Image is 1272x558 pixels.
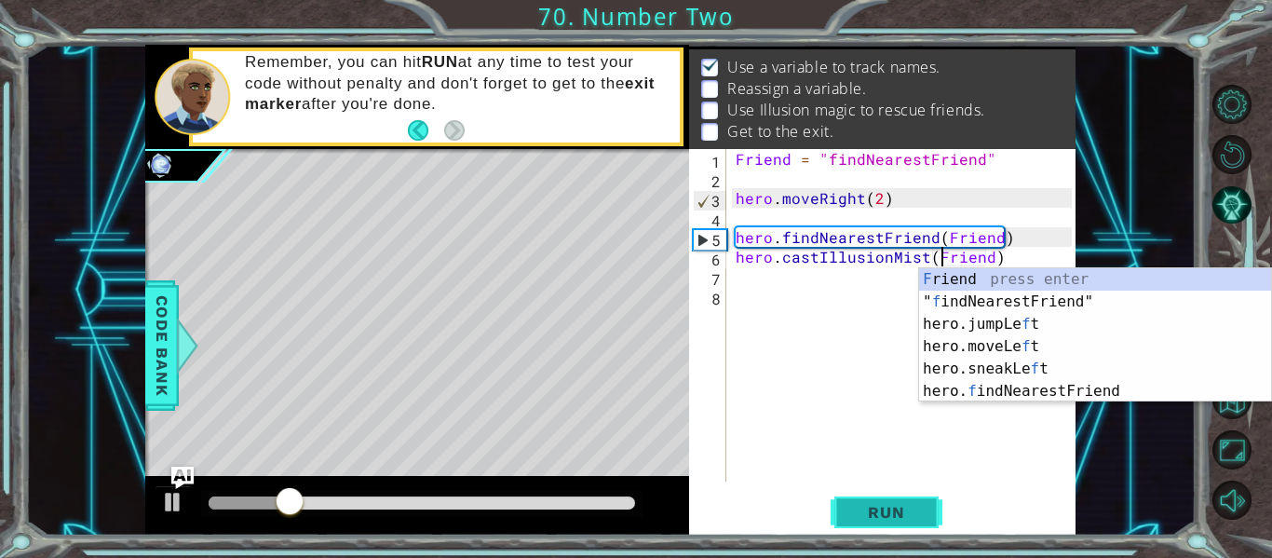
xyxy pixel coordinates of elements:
[171,467,194,489] button: Ask AI
[408,120,444,141] button: Back
[1212,430,1252,470] button: Maximize Browser
[693,289,726,308] div: 8
[694,191,726,211] div: 3
[1212,85,1252,124] button: Level Options
[701,57,720,72] img: Check mark for checkbox
[693,152,726,171] div: 1
[693,171,726,191] div: 2
[693,250,726,269] div: 6
[1212,481,1252,520] button: Mute
[694,230,726,250] div: 5
[422,53,458,71] strong: RUN
[1212,135,1252,174] button: Restart Level
[1212,185,1252,225] button: AI Hint
[155,485,192,524] button: Ctrl + P: Play
[245,52,667,114] p: Remember, you can hit at any time to test your code without penalty and don't forget to get to th...
[693,211,726,230] div: 4
[727,78,866,99] p: Reassign a variable.
[849,503,923,522] span: Run
[727,57,940,77] p: Use а variable to track names.
[147,289,177,402] span: Code Bank
[831,494,942,532] button: Shift+Enter: Run current code.
[145,149,175,179] img: Image for 6102e7f128067a00236f7c63
[444,120,465,141] button: Next
[727,100,984,120] p: Use Illusion magic to rescue friends.
[245,75,655,113] strong: exit marker
[693,269,726,289] div: 7
[727,121,833,142] p: Get to the exit.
